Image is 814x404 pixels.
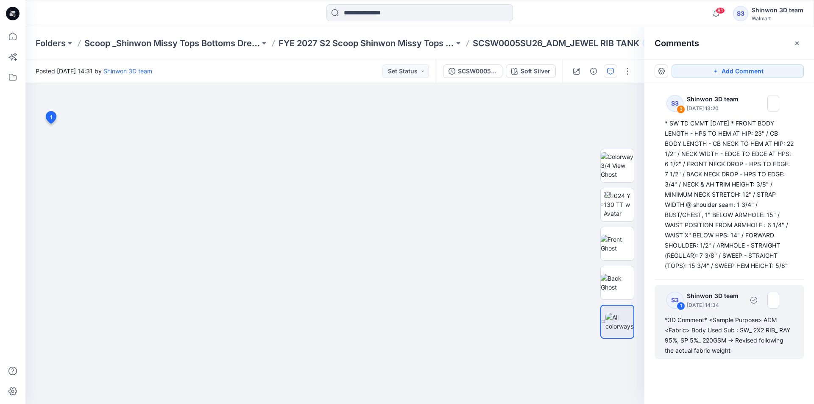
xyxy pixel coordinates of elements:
button: Details [587,64,600,78]
img: Colorway 3/4 View Ghost [601,152,634,179]
div: 3 [677,105,685,114]
div: *3D Comment* <Sample Purpose> ADM <Fabric> Body Used Sub : SW_ 2X2 RIB_ RAY 95%, SP 5%_ 220GSM ->... [665,315,794,356]
div: Shinwon 3D team [752,5,803,15]
a: Shinwon 3D team [103,67,152,75]
div: * SW TD CMMT [DATE] * FRONT BODY LENGTH - HPS TO HEM AT HIP: 23" / CB BODY LENGTH - CB NECK TO HE... [665,118,794,271]
button: SCSW0005SU26_ADM_JEWEL RIB TANK [443,64,502,78]
img: 2024 Y 130 TT w Avatar [604,191,634,218]
div: S3 [666,95,683,112]
a: Folders [36,37,66,49]
span: Posted [DATE] 14:31 by [36,67,152,75]
h2: Comments [655,38,699,48]
button: 10 [643,37,669,49]
button: Soft Silver [506,64,556,78]
a: FYE 2027 S2 Scoop Shinwon Missy Tops Bottoms Dress Board [279,37,454,49]
div: Walmart [752,15,803,22]
p: [DATE] 13:20 [687,104,744,113]
div: SCSW0005SU26_ADM_JEWEL RIB TANK [458,67,497,76]
div: Soft Silver [521,67,550,76]
div: 1 [677,302,685,310]
p: Shinwon 3D team [687,291,744,301]
p: [DATE] 14:34 [687,301,744,309]
p: Shinwon 3D team [687,94,744,104]
div: S3 [733,6,748,21]
img: All colorways [605,313,633,331]
div: S3 [666,292,683,309]
p: SCSW0005SU26_ADM_JEWEL RIB TANK [473,37,639,49]
img: Front Ghost [601,235,634,253]
button: Add Comment [672,64,804,78]
img: Back Ghost [601,274,634,292]
a: Scoop _Shinwon Missy Tops Bottoms Dress [84,37,260,49]
span: 81 [716,7,725,14]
